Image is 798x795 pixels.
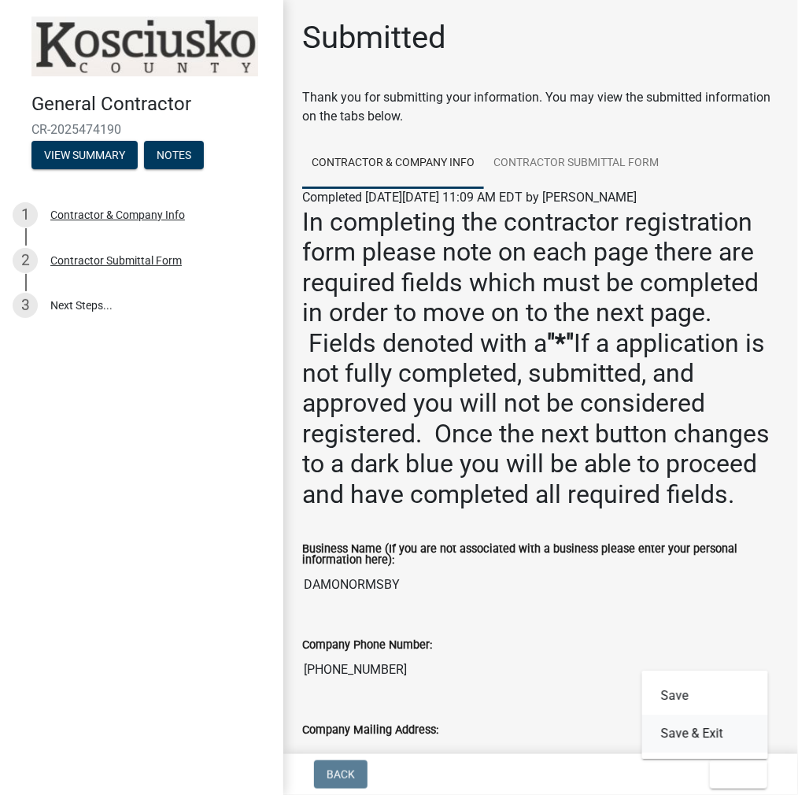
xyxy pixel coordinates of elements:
div: Exit [642,671,768,759]
label: Company Phone Number: [302,640,432,651]
button: Back [314,760,368,789]
button: Exit [710,760,767,789]
button: Save [642,677,768,715]
h2: In completing the contractor registration form please note on each page there are required fields... [302,207,779,509]
label: Company Mailing Address: [302,725,438,736]
h4: General Contractor [31,93,271,116]
div: Thank you for submitting your information. You may view the submitted information on the tabs below. [302,88,779,126]
div: Contractor & Company Info [50,209,185,220]
label: Business Name (If you are not associated with a business please enter your personal information h... [302,544,779,567]
a: Contractor Submittal Form [484,139,668,189]
div: Contractor Submittal Form [50,255,182,266]
button: Notes [144,141,204,169]
wm-modal-confirm: Notes [144,150,204,162]
a: Contractor & Company Info [302,139,484,189]
span: CR-2025474190 [31,122,252,137]
wm-modal-confirm: Summary [31,150,138,162]
img: Kosciusko County, Indiana [31,17,258,76]
div: 1 [13,202,38,227]
h1: Submitted [302,19,446,57]
button: Save & Exit [642,715,768,752]
span: Exit [722,768,745,781]
span: Completed [DATE][DATE] 11:09 AM EDT by [PERSON_NAME] [302,190,637,205]
button: View Summary [31,141,138,169]
div: 3 [13,293,38,318]
div: 2 [13,248,38,273]
span: Back [327,768,355,781]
